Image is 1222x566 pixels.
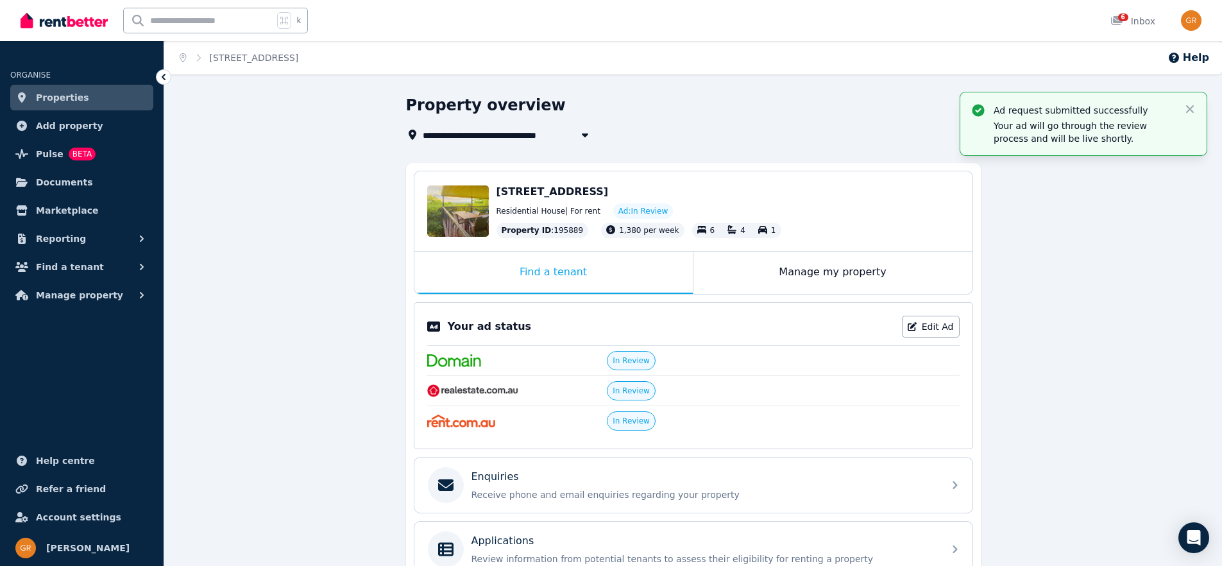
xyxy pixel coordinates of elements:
a: Properties [10,85,153,110]
div: Manage my property [693,252,972,294]
a: Account settings [10,504,153,530]
span: 1 [771,226,776,235]
div: Open Intercom Messenger [1178,522,1209,553]
p: Review information from potential tenants to assess their eligibility for renting a property [471,553,936,565]
span: Find a tenant [36,259,104,275]
img: Rent.com.au [427,415,496,427]
h1: Property overview [406,95,566,116]
button: Help [1167,50,1209,65]
button: Manage property [10,282,153,308]
span: 4 [740,226,745,235]
nav: Breadcrumb [164,41,314,74]
span: 1,380 per week [619,226,679,235]
span: In Review [613,386,650,396]
span: In Review [613,356,650,366]
span: BETA [69,148,96,160]
span: Refer a friend [36,481,106,497]
div: : 195889 [496,223,589,238]
span: Documents [36,175,93,190]
span: Reporting [36,231,86,246]
span: 6 [1118,13,1128,21]
span: [PERSON_NAME] [46,540,130,556]
p: Your ad status [448,319,531,334]
span: Account settings [36,510,121,525]
span: k [296,15,301,26]
a: Refer a friend [10,476,153,502]
button: Find a tenant [10,254,153,280]
span: Residential House | For rent [496,206,600,216]
a: Documents [10,169,153,195]
a: Marketplace [10,198,153,223]
span: Ad: In Review [618,206,668,216]
p: Receive phone and email enquiries regarding your property [471,488,936,501]
a: Help centre [10,448,153,474]
a: EnquiriesReceive phone and email enquiries regarding your property [414,458,972,513]
p: Your ad will go through the review process and will be live shortly. [994,119,1173,145]
img: RealEstate.com.au [427,384,519,397]
p: Applications [471,533,534,549]
span: 6 [710,226,715,235]
span: In Review [613,416,650,426]
a: Edit Ad [902,316,960,338]
span: ORGANISE [10,71,51,80]
a: [STREET_ADDRESS] [210,53,299,63]
div: Find a tenant [414,252,693,294]
span: Property ID [502,225,552,236]
button: Reporting [10,226,153,252]
img: Guy Rotenberg [1181,10,1201,31]
img: RentBetter [21,11,108,30]
p: Ad request submitted successfully [994,104,1173,117]
span: Marketplace [36,203,98,218]
span: Pulse [36,146,64,162]
span: Add property [36,118,103,133]
a: Add property [10,113,153,139]
span: Properties [36,90,89,105]
a: PulseBETA [10,141,153,167]
div: Inbox [1110,15,1155,28]
img: Domain.com.au [427,354,481,367]
span: [STREET_ADDRESS] [496,185,609,198]
span: Manage property [36,287,123,303]
img: Guy Rotenberg [15,538,36,558]
span: Help centre [36,453,95,468]
p: Enquiries [471,469,519,485]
